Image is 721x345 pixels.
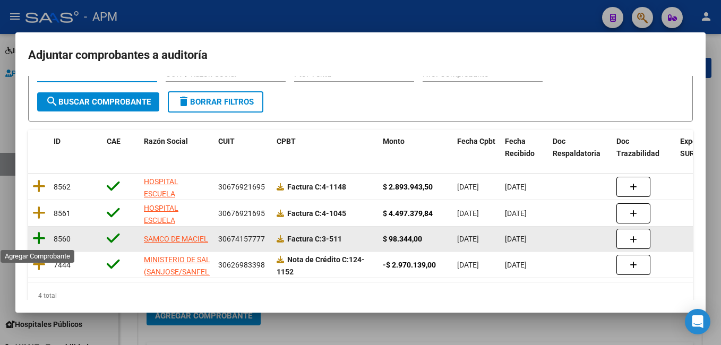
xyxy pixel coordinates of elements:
div: Open Intercom Messenger [685,309,710,334]
span: SAMCO DE MACIEL [144,235,208,243]
span: [DATE] [505,235,527,243]
datatable-header-cell: Doc Trazabilidad [612,130,676,165]
button: Borrar Filtros [168,91,263,113]
span: Fecha Recibido [505,137,535,158]
span: MINISTERIO DE SALUD PCIA (SANJOSE/SANFELIPE/MATERNOINFANTIL/INTERZONAL DE AGUDOS/CARLOTTO/SAMO RE... [144,255,338,288]
datatable-header-cell: CPBT [272,130,379,165]
strong: $ 2.893.943,50 [383,183,433,191]
datatable-header-cell: CUIT [214,130,272,165]
span: Doc Respaldatoria [553,137,600,158]
span: Doc Trazabilidad [616,137,659,158]
strong: 124-1152 [277,255,365,276]
span: ID [54,137,61,145]
mat-icon: search [46,95,58,108]
span: [DATE] [505,183,527,191]
span: HOSPITAL ESCUELA [PERSON_NAME] [144,204,201,237]
span: Factura C: [287,183,322,191]
span: 7444 [54,261,71,269]
span: 30674157777 [218,235,265,243]
h2: Adjuntar comprobantes a auditoría [28,45,693,65]
span: [DATE] [457,183,479,191]
datatable-header-cell: ID [49,130,102,165]
div: 4 total [28,282,693,309]
span: 30676921695 [218,183,265,191]
button: Buscar Comprobante [37,92,159,111]
strong: 3-511 [287,235,342,243]
span: Buscar Comprobante [46,97,151,107]
span: [DATE] [457,209,479,218]
strong: 4-1148 [287,183,346,191]
span: 30626983398 [218,261,265,269]
span: Fecha Cpbt [457,137,495,145]
datatable-header-cell: Monto [379,130,453,165]
span: CUIT [218,137,235,145]
span: CPBT [277,137,296,145]
datatable-header-cell: Razón Social [140,130,214,165]
span: 8562 [54,183,71,191]
datatable-header-cell: Fecha Recibido [501,130,548,165]
span: 8560 [54,235,71,243]
span: Razón Social [144,137,188,145]
span: [DATE] [505,261,527,269]
span: CAE [107,137,121,145]
datatable-header-cell: Fecha Cpbt [453,130,501,165]
span: Borrar Filtros [177,97,254,107]
span: Factura C: [287,209,322,218]
span: [DATE] [457,235,479,243]
span: [DATE] [457,261,479,269]
strong: $ 4.497.379,84 [383,209,433,218]
strong: 4-1045 [287,209,346,218]
datatable-header-cell: CAE [102,130,140,165]
datatable-header-cell: Doc Respaldatoria [548,130,612,165]
strong: $ 98.344,00 [383,235,422,243]
span: 8561 [54,209,71,218]
span: Monto [383,137,405,145]
span: Factura C: [287,235,322,243]
span: HOSPITAL ESCUELA [PERSON_NAME] [144,177,201,210]
span: 30676921695 [218,209,265,218]
mat-icon: delete [177,95,190,108]
span: [DATE] [505,209,527,218]
span: Nota de Crédito C: [287,255,349,264]
strong: -$ 2.970.139,00 [383,261,436,269]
